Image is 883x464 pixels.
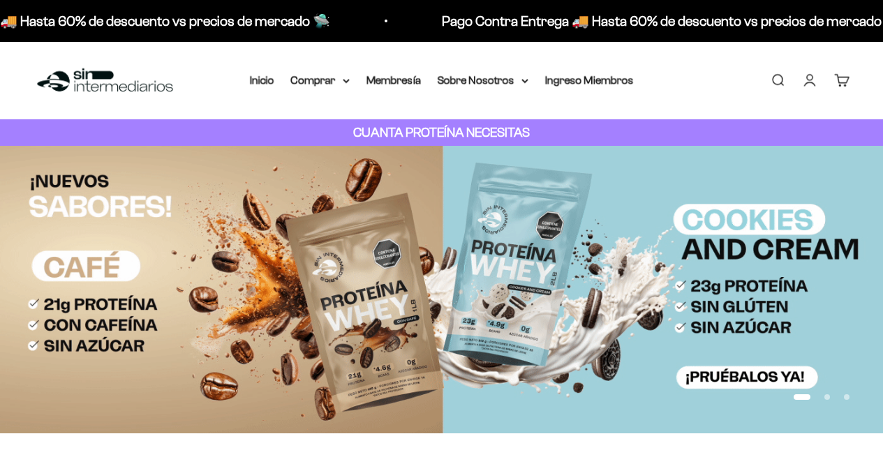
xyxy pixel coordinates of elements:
summary: Sobre Nosotros [438,71,528,89]
a: Membresía [366,74,421,86]
a: Inicio [250,74,274,86]
strong: CUANTA PROTEÍNA NECESITAS [353,125,530,140]
summary: Comprar [291,71,350,89]
a: Ingreso Miembros [545,74,634,86]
